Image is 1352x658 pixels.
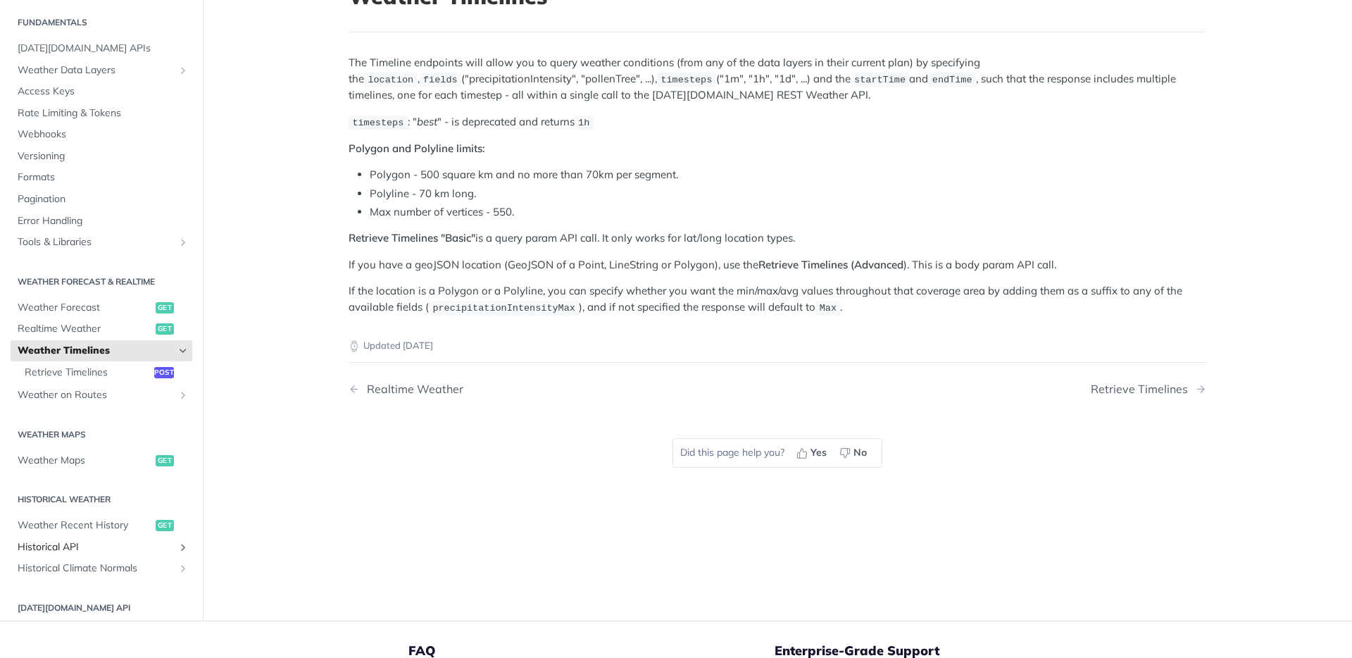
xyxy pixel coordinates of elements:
div: Did this page help you? [672,438,882,468]
li: Max number of vertices - 550. [370,204,1206,221]
span: startTime [854,75,906,85]
h2: [DATE][DOMAIN_NAME] API [11,602,192,614]
p: The Timeline endpoints will allow you to query weather conditions (from any of the data layers in... [349,55,1206,103]
a: Pagination [11,189,192,210]
a: Formats [11,167,192,188]
p: If the location is a Polygon or a Polyline, you can specify whether you want the min/max/avg valu... [349,283,1206,316]
span: Retrieve Timelines [25,366,151,380]
h2: Weather Maps [11,428,192,441]
button: Show subpages for Historical API [177,542,189,553]
span: fields [423,75,458,85]
strong: Retrieve Timelines "Basic" [349,231,475,244]
button: Show subpages for Weather Data Layers [177,65,189,76]
span: location [368,75,413,85]
span: Access Keys [18,85,189,99]
a: Weather Mapsget [11,450,192,471]
span: Webhooks [18,128,189,142]
span: Weather Forecast [18,301,152,315]
a: Next Page: Retrieve Timelines [1091,383,1206,396]
a: Weather Data LayersShow subpages for Weather Data Layers [11,60,192,81]
p: If you have a geoJSON location (GeoJSON of a Point, LineString or Polygon), use the ). This is a ... [349,257,1206,273]
p: is a query param API call. It only works for lat/long location types. [349,230,1206,247]
p: Updated [DATE] [349,339,1206,353]
button: Show subpages for Historical Climate Normals [177,563,189,574]
span: Formats [18,170,189,185]
button: Show subpages for Weather on Routes [177,390,189,401]
h2: Historical Weather [11,493,192,506]
span: Tools & Libraries [18,235,174,249]
span: Weather Maps [18,454,152,468]
span: Pagination [18,192,189,206]
span: Weather Timelines [18,344,174,358]
li: Polyline - 70 km long. [370,186,1206,202]
span: Weather Data Layers [18,63,174,77]
h2: Weather Forecast & realtime [11,275,192,288]
span: Weather on Routes [18,388,174,402]
a: Versioning [11,146,192,167]
span: Weather Recent History [18,519,152,533]
a: Historical APIShow subpages for Historical API [11,537,192,558]
a: Rate Limiting & Tokens [11,103,192,124]
span: get [156,455,174,466]
button: No [834,442,875,464]
span: Historical Climate Normals [18,561,174,576]
span: Historical API [18,540,174,554]
a: Access Keys [11,81,192,102]
span: get [156,302,174,314]
div: Realtime Weather [360,383,463,396]
a: Realtime Weatherget [11,318,192,340]
span: No [853,445,867,460]
a: Error Handling [11,211,192,232]
span: get [156,323,174,335]
h2: Fundamentals [11,16,192,29]
span: Realtime Weather [18,322,152,336]
span: Versioning [18,149,189,163]
span: timesteps [661,75,712,85]
span: 1h [578,118,589,128]
span: Error Handling [18,214,189,228]
strong: Retrieve Timelines (Advanced [758,258,903,271]
em: best [417,115,437,128]
a: Weather Recent Historyget [11,515,192,536]
button: Show subpages for Tools & Libraries [177,237,189,248]
a: Tools & LibrariesShow subpages for Tools & Libraries [11,232,192,253]
span: get [156,520,174,531]
a: Weather TimelinesHide subpages for Weather Timelines [11,340,192,361]
div: Retrieve Timelines [1091,383,1195,396]
a: Historical Climate NormalsShow subpages for Historical Climate Normals [11,558,192,579]
a: Weather on RoutesShow subpages for Weather on Routes [11,385,192,406]
span: precipitationIntensityMax [432,303,575,314]
span: timesteps [352,118,403,128]
button: Yes [791,442,834,464]
a: [DATE][DOMAIN_NAME] APIs [11,38,192,59]
span: endTime [932,75,972,85]
a: Previous Page: Realtime Weather [349,383,716,396]
p: : " " - is deprecated and returns [349,114,1206,130]
a: Retrieve Timelinespost [18,362,192,383]
button: Hide subpages for Weather Timelines [177,345,189,356]
span: Rate Limiting & Tokens [18,106,189,120]
span: post [154,367,174,378]
span: Yes [810,445,827,460]
span: [DATE][DOMAIN_NAME] APIs [18,42,189,56]
strong: Polygon and Polyline limits: [349,142,485,155]
nav: Pagination Controls [349,368,1206,410]
a: Webhooks [11,124,192,145]
a: Weather Forecastget [11,297,192,318]
li: Polygon - 500 square km and no more than 70km per segment. [370,167,1206,183]
span: Max [820,303,837,314]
